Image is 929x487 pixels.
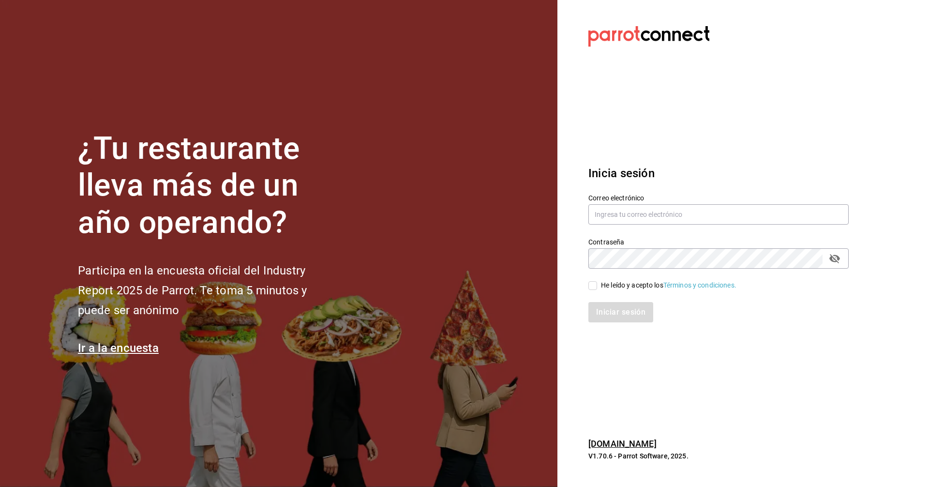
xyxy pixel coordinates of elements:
a: Términos y condiciones. [663,281,736,289]
a: [DOMAIN_NAME] [588,439,657,449]
h3: Inicia sesión [588,165,849,182]
input: Ingresa tu correo electrónico [588,204,849,225]
div: He leído y acepto los [601,280,736,290]
button: passwordField [826,250,843,267]
h1: ¿Tu restaurante lleva más de un año operando? [78,130,339,242]
label: Correo electrónico [588,194,849,201]
label: Contraseña [588,238,849,245]
a: Ir a la encuesta [78,341,159,355]
p: V1.70.6 - Parrot Software, 2025. [588,451,849,461]
h2: Participa en la encuesta oficial del Industry Report 2025 de Parrot. Te toma 5 minutos y puede se... [78,261,339,320]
